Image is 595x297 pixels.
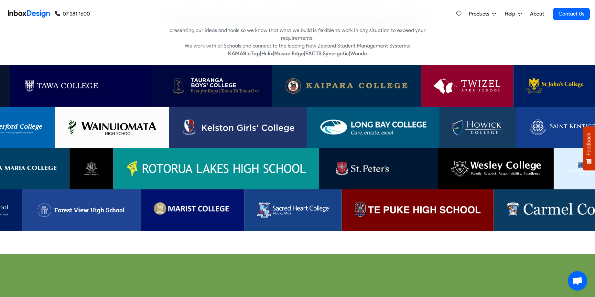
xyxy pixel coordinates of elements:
img: Wainuiomata High School [68,120,156,135]
img: Marist College [154,202,232,218]
strong: Musac Edge [274,50,304,57]
p: | | | | | | [164,50,430,58]
a: Contact Us [553,8,590,20]
strong: Wonde [350,50,367,57]
a: Help [502,7,525,20]
span: Products [469,10,492,18]
img: Tawa College [23,78,139,94]
img: Wesley College [451,161,541,176]
strong: Helix [261,50,273,57]
a: Products [466,7,499,20]
img: Sacred Heart College (Auckland) [257,202,329,218]
strong: FACTS [305,50,321,57]
strong: Synergetic [323,50,349,57]
a: Open chat [568,271,587,291]
img: Rotorua Lakes High School [126,161,306,176]
img: Tauranga Boys’ College [165,78,259,94]
a: About [528,7,546,20]
img: St Peter’s School (Cambridge) [332,161,425,176]
strong: KAMAR [228,50,246,57]
img: Kelston Girls’ College [182,120,294,135]
img: St Mary’s College (Wellington) [82,161,100,176]
button: Feedback - Show survey [583,126,595,170]
img: St John’s College (Hillcrest) [526,78,583,94]
span: Help [505,10,518,18]
img: Howick College [452,120,503,135]
strong: eTap [248,50,260,57]
p: We work with all Schools and connect to the leading New Zealand Student Management Systems: [164,42,430,50]
img: Long Bay College [320,120,426,135]
img: Te Puke High School [355,202,481,218]
img: Kaipara College [285,78,408,94]
img: Forest View High School [35,202,128,218]
img: Twizel Area School [434,78,500,94]
span: Feedback [586,133,592,155]
a: 07 281 1600 [55,10,90,18]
